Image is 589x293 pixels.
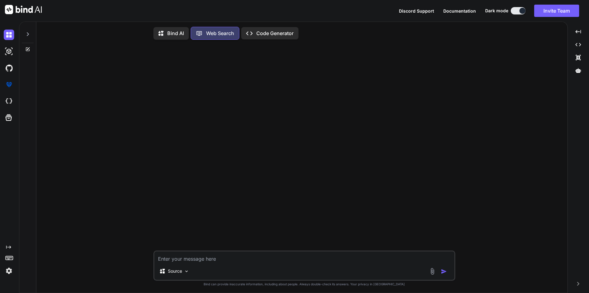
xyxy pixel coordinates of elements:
p: Bind can provide inaccurate information, including about people. Always double-check its answers.... [153,282,455,287]
img: darkAi-studio [4,46,14,57]
button: Invite Team [534,5,579,17]
p: Web Search [206,30,234,37]
img: icon [441,268,447,275]
p: Code Generator [256,30,294,37]
img: darkChat [4,30,14,40]
span: Dark mode [485,8,508,14]
img: cloudideIcon [4,96,14,106]
img: Pick Models [184,269,189,274]
p: Bind AI [167,30,184,37]
img: githubDark [4,63,14,73]
img: attachment [429,268,436,275]
button: Discord Support [399,8,434,14]
button: Documentation [443,8,476,14]
img: settings [4,266,14,276]
img: Bind AI [5,5,42,14]
img: premium [4,79,14,90]
p: Source [168,268,182,274]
